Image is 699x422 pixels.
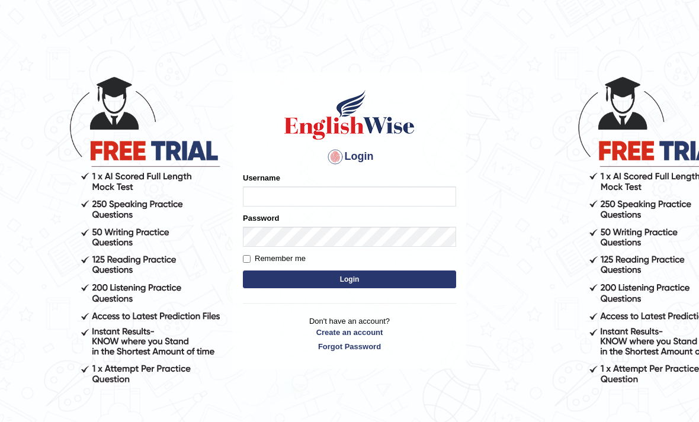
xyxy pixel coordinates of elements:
label: Password [243,212,279,224]
p: Don't have an account? [243,315,456,352]
h4: Login [243,147,456,166]
button: Login [243,270,456,288]
label: Username [243,172,280,183]
label: Remember me [243,253,306,265]
a: Create an account [243,327,456,338]
img: Logo of English Wise sign in for intelligent practice with AI [282,88,417,141]
a: Forgot Password [243,341,456,352]
input: Remember me [243,255,251,263]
